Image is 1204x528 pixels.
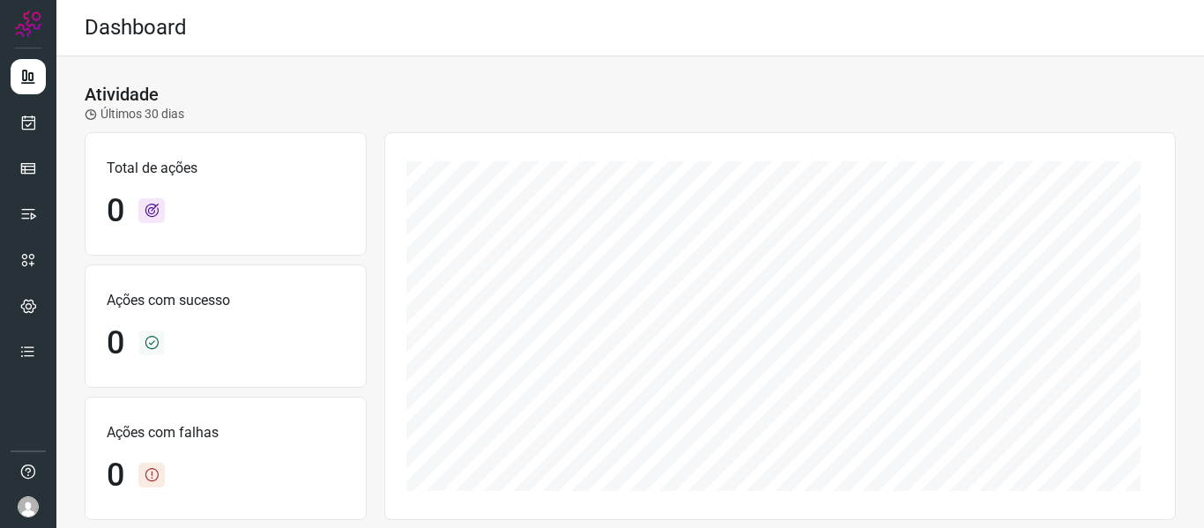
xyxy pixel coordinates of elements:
h1: 0 [107,457,124,495]
h3: Atividade [85,84,159,105]
h2: Dashboard [85,15,187,41]
h1: 0 [107,192,124,230]
p: Últimos 30 dias [85,105,184,123]
p: Ações com sucesso [107,290,345,311]
h1: 0 [107,324,124,362]
img: avatar-user-boy.jpg [18,496,39,517]
p: Ações com falhas [107,422,345,443]
p: Total de ações [107,158,345,179]
img: Logo [15,11,41,37]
